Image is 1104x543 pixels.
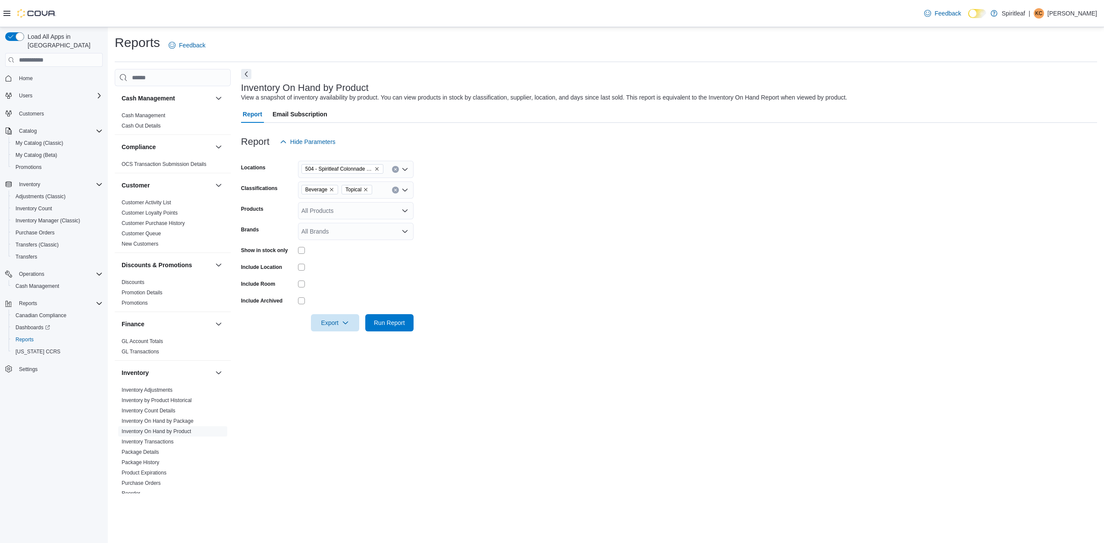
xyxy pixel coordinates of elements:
[968,18,969,19] span: Dark Mode
[122,123,161,129] a: Cash Out Details
[16,241,59,248] span: Transfers (Classic)
[122,279,144,285] a: Discounts
[241,83,369,93] h3: Inventory On Hand by Product
[9,280,106,292] button: Cash Management
[122,122,161,129] span: Cash Out Details
[968,9,986,18] input: Dark Mode
[365,314,414,331] button: Run Report
[9,149,106,161] button: My Catalog (Beta)
[316,314,354,331] span: Export
[401,166,408,173] button: Open list of options
[122,200,171,206] a: Customer Activity List
[12,138,67,148] a: My Catalog (Classic)
[9,239,106,251] button: Transfers (Classic)
[2,125,106,137] button: Catalog
[241,69,251,79] button: Next
[9,346,106,358] button: [US_STATE] CCRS
[241,206,263,212] label: Products
[241,137,270,147] h3: Report
[122,220,185,227] span: Customer Purchase History
[16,217,80,224] span: Inventory Manager (Classic)
[122,439,174,445] a: Inventory Transactions
[19,92,32,99] span: Users
[392,187,399,193] button: Clear input
[115,197,231,253] div: Customer
[16,164,42,171] span: Promotions
[12,322,103,333] span: Dashboards
[12,346,64,357] a: [US_STATE] CCRS
[1035,8,1043,19] span: KC
[2,178,106,190] button: Inventory
[12,334,37,345] a: Reports
[122,470,166,476] a: Product Expirations
[16,126,40,136] button: Catalog
[213,180,224,190] button: Customer
[12,240,62,250] a: Transfers (Classic)
[16,364,103,374] span: Settings
[12,346,103,357] span: Washington CCRS
[16,324,50,331] span: Dashboards
[165,37,209,54] a: Feedback
[401,207,408,214] button: Open list of options
[122,210,178,216] a: Customer Loyalty Points
[374,318,405,327] span: Run Report
[16,364,41,374] a: Settings
[122,94,212,103] button: Cash Management
[12,228,58,238] a: Purchase Orders
[115,277,231,312] div: Discounts & Promotions
[12,191,69,202] a: Adjustments (Classic)
[401,187,408,193] button: Open list of options
[122,220,185,226] a: Customer Purchase History
[122,161,207,167] a: OCS Transaction Submission Details
[9,137,106,149] button: My Catalog (Classic)
[122,261,192,269] h3: Discounts & Promotions
[16,140,63,147] span: My Catalog (Classic)
[122,230,161,237] span: Customer Queue
[122,397,192,403] a: Inventory by Product Historical
[122,387,172,393] span: Inventory Adjustments
[179,41,205,50] span: Feedback
[115,385,231,512] div: Inventory
[9,203,106,215] button: Inventory Count
[2,363,106,375] button: Settings
[9,334,106,346] button: Reports
[122,368,212,377] button: Inventory
[16,109,47,119] a: Customers
[12,138,103,148] span: My Catalog (Classic)
[12,162,45,172] a: Promotions
[122,490,140,496] a: Reorder
[2,72,106,84] button: Home
[122,449,159,456] span: Package Details
[19,271,44,278] span: Operations
[363,187,368,192] button: Remove Topical from selection in this group
[392,166,399,173] button: Clear input
[122,459,159,465] a: Package History
[122,161,207,168] span: OCS Transaction Submission Details
[122,231,161,237] a: Customer Queue
[122,300,148,306] span: Promotions
[213,319,224,329] button: Finance
[301,164,383,174] span: 504 - Spiritleaf Colonnade Dr (Kemptville)
[122,480,161,486] a: Purchase Orders
[122,181,212,190] button: Customer
[241,164,266,171] label: Locations
[401,228,408,235] button: Open list of options
[122,338,163,345] span: GL Account Totals
[342,185,372,194] span: Topical
[301,185,338,194] span: Beverage
[1048,8,1097,19] p: [PERSON_NAME]
[16,312,66,319] span: Canadian Compliance
[122,289,163,296] span: Promotion Details
[16,283,59,290] span: Cash Management
[241,297,282,304] label: Include Archived
[16,348,60,355] span: [US_STATE] CCRS
[16,73,103,84] span: Home
[12,191,103,202] span: Adjustments (Classic)
[16,229,55,236] span: Purchase Orders
[16,152,57,159] span: My Catalog (Beta)
[2,107,106,119] button: Customers
[122,209,178,216] span: Customer Loyalty Points
[19,300,37,307] span: Reports
[241,264,282,271] label: Include Location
